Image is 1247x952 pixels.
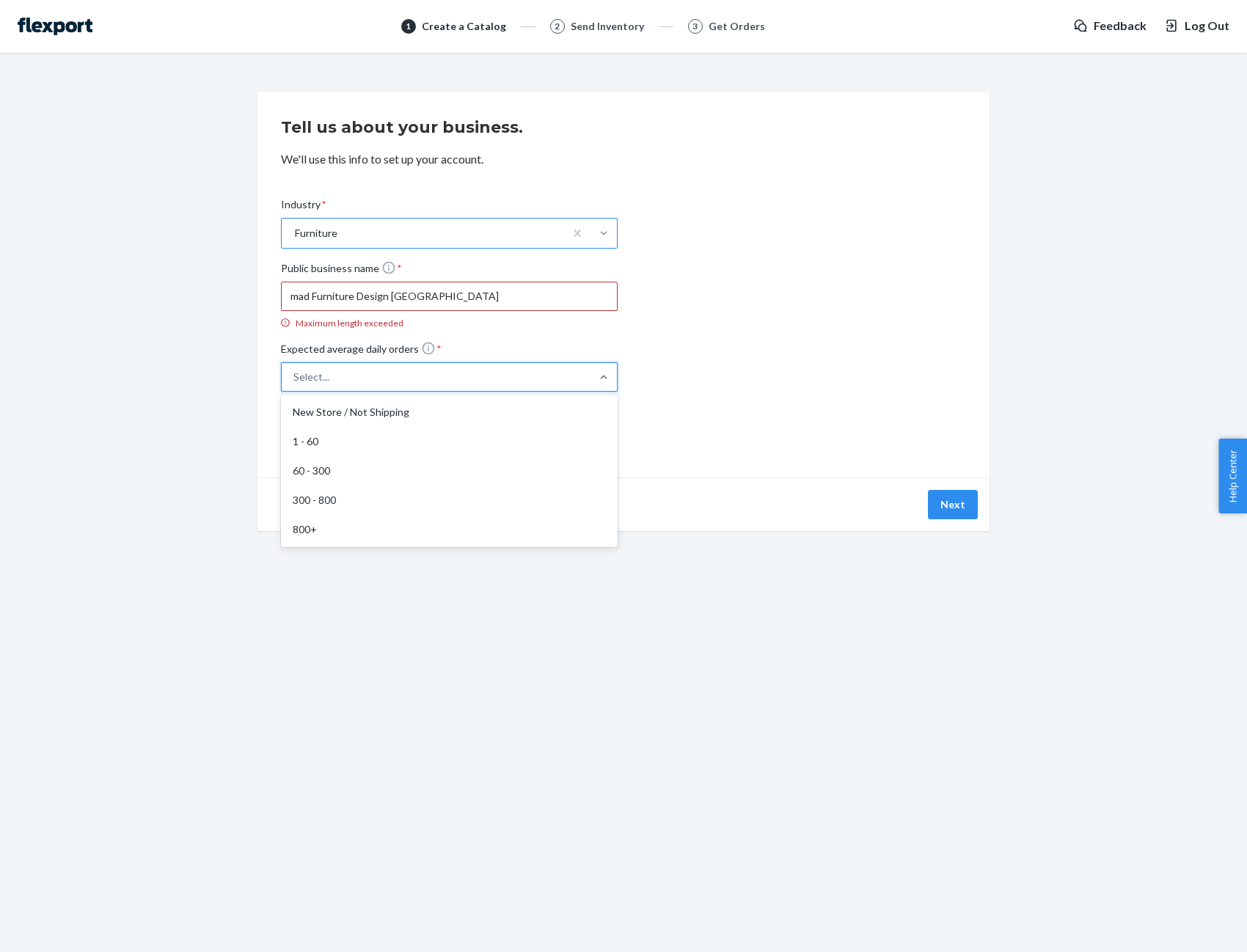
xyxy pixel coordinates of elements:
[406,20,411,32] span: 1
[928,490,978,519] button: Next
[295,226,337,241] div: Furniture
[281,282,618,311] input: Public business name * Maximum length exceeded
[281,341,442,362] span: Expected average daily orders
[281,116,966,139] h2: Tell us about your business.
[281,151,966,168] p: We'll use this info to set up your account.
[709,19,765,34] div: Get Orders
[284,456,615,486] div: 60 - 300
[555,20,560,32] span: 2
[281,260,402,282] span: Public business name
[1185,18,1229,34] span: Log Out
[1218,439,1247,513] button: Help Center
[284,427,615,456] div: 1 - 60
[18,18,92,35] img: Flexport logo
[1094,18,1147,34] span: Feedback
[571,19,644,34] div: Send Inventory
[284,486,615,515] div: 300 - 800
[422,19,506,34] div: Create a Catalog
[284,398,615,427] div: New Store / Not Shipping
[692,20,698,32] span: 3
[281,317,618,329] div: Maximum length exceeded
[281,197,326,218] span: Industry
[284,515,615,544] div: 800+
[1073,18,1147,34] a: Feedback
[1164,18,1229,34] button: Log Out
[293,370,329,384] div: Select...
